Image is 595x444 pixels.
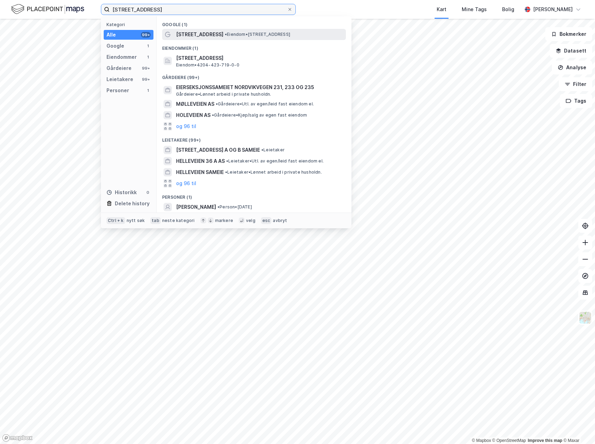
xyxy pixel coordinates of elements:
[157,16,351,29] div: Google (1)
[145,54,151,60] div: 1
[141,77,151,82] div: 99+
[560,411,595,444] iframe: Chat Widget
[472,438,491,443] a: Mapbox
[106,53,137,61] div: Eiendommer
[176,54,343,62] span: [STREET_ADDRESS]
[492,438,526,443] a: OpenStreetMap
[261,147,285,153] span: Leietaker
[141,65,151,71] div: 99+
[217,204,220,209] span: •
[533,5,573,14] div: [PERSON_NAME]
[176,30,223,39] span: [STREET_ADDRESS]
[106,42,124,50] div: Google
[502,5,514,14] div: Bolig
[106,217,125,224] div: Ctrl + k
[106,64,132,72] div: Gårdeiere
[106,75,133,84] div: Leietakere
[157,132,351,144] div: Leietakere (99+)
[225,169,322,175] span: Leietaker • Lønnet arbeid i private husholdn.
[176,92,271,97] span: Gårdeiere • Lønnet arbeid i private husholdn.
[437,5,446,14] div: Kart
[462,5,487,14] div: Mine Tags
[106,86,129,95] div: Personer
[226,158,228,164] span: •
[176,111,211,119] span: HOLEVEIEN AS
[225,32,227,37] span: •
[162,218,195,223] div: neste kategori
[212,112,307,118] span: Gårdeiere • Kjøp/salg av egen fast eiendom
[176,146,260,154] span: [STREET_ADDRESS] A OG B SAMEIE
[11,3,84,15] img: logo.f888ab2527a4732fd821a326f86c7f29.svg
[261,217,272,224] div: esc
[115,199,150,208] div: Delete history
[110,4,287,15] input: Søk på adresse, matrikkel, gårdeiere, leietakere eller personer
[106,31,116,39] div: Alle
[176,62,239,68] span: Eiendom • 4204-423-719-0-0
[176,203,216,211] span: [PERSON_NAME]
[215,218,233,223] div: markere
[559,77,592,91] button: Filter
[176,157,225,165] span: HELLEVEIEN 36 A AS
[216,101,218,106] span: •
[157,189,351,201] div: Personer (1)
[141,32,151,38] div: 99+
[579,311,592,324] img: Z
[216,101,314,107] span: Gårdeiere • Utl. av egen/leid fast eiendom el.
[217,204,252,210] span: Person • [DATE]
[261,147,263,152] span: •
[2,434,33,442] a: Mapbox homepage
[225,32,290,37] span: Eiendom • [STREET_ADDRESS]
[225,169,227,175] span: •
[176,100,214,108] span: MØLLEVEIEN AS
[545,27,592,41] button: Bokmerker
[127,218,145,223] div: nytt søk
[145,43,151,49] div: 1
[176,122,196,130] button: og 96 til
[145,190,151,195] div: 0
[176,168,224,176] span: HELLEVEIEN SAMEIE
[150,217,161,224] div: tab
[273,218,287,223] div: avbryt
[226,158,324,164] span: Leietaker • Utl. av egen/leid fast eiendom el.
[157,40,351,53] div: Eiendommer (1)
[560,94,592,108] button: Tags
[106,22,153,27] div: Kategori
[552,61,592,74] button: Analyse
[145,88,151,93] div: 1
[212,112,214,118] span: •
[157,69,351,82] div: Gårdeiere (99+)
[550,44,592,58] button: Datasett
[528,438,562,443] a: Improve this map
[176,83,343,92] span: EIERSEKSJONSSAMEIET NORDVIKVEGEN 231, 233 OG 235
[176,179,196,188] button: og 96 til
[106,188,137,197] div: Historikk
[246,218,255,223] div: velg
[560,411,595,444] div: Kontrollprogram for chat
